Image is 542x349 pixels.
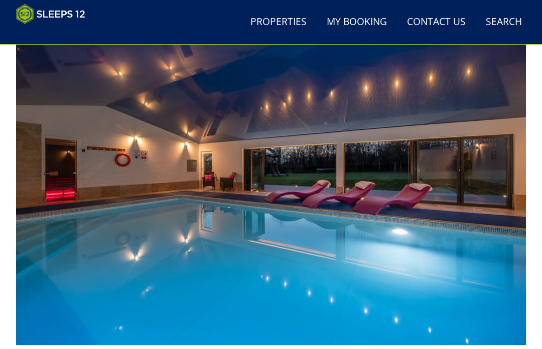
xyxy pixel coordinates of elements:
[11,30,116,39] iframe: Customer reviews powered by Trustpilot
[323,11,391,34] a: My Booking
[482,11,526,34] a: Search
[16,4,85,24] img: Sleeps 12
[246,11,311,34] a: Properties
[403,11,470,34] a: Contact Us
